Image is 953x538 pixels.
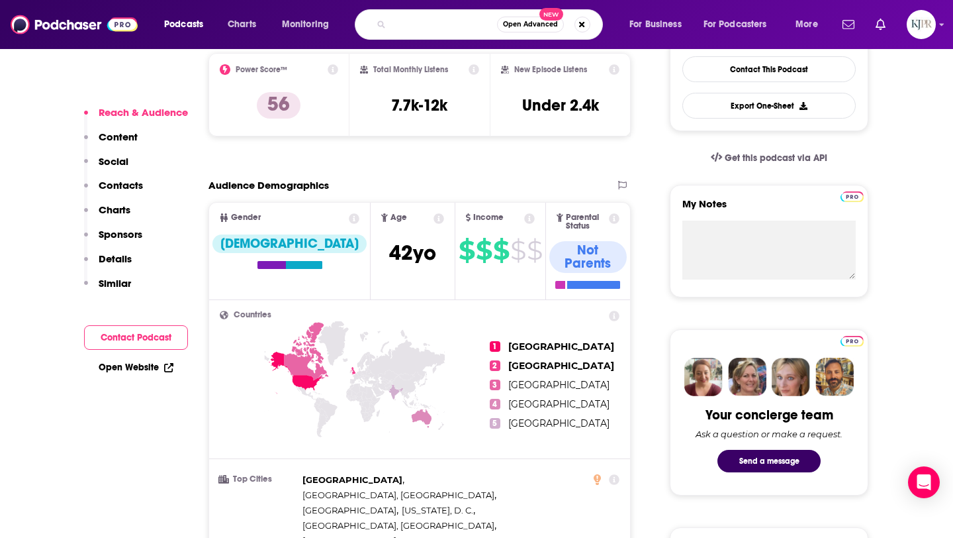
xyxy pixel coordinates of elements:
[795,15,818,34] span: More
[459,240,475,261] span: $
[510,240,525,261] span: $
[231,213,261,222] span: Gender
[695,14,786,35] button: open menu
[99,362,173,373] a: Open Website
[302,490,494,500] span: [GEOGRAPHIC_DATA], [GEOGRAPHIC_DATA]
[522,95,599,115] h3: Under 2.4k
[155,14,220,35] button: open menu
[99,252,132,265] p: Details
[84,131,138,155] button: Content
[907,10,936,39] img: User Profile
[549,241,627,273] div: Not Parents
[302,472,404,488] span: ,
[302,474,402,485] span: [GEOGRAPHIC_DATA]
[728,358,766,396] img: Barbara Profile
[700,142,838,174] a: Get this podcast via API
[717,450,821,472] button: Send a message
[527,240,542,261] span: $
[476,240,492,261] span: $
[402,505,473,515] span: [US_STATE], D. C.
[219,14,264,35] a: Charts
[11,12,138,37] img: Podchaser - Follow, Share and Rate Podcasts
[84,179,143,203] button: Contacts
[84,155,128,180] button: Social
[514,65,587,74] h2: New Episode Listens
[164,15,203,34] span: Podcasts
[402,503,475,518] span: ,
[696,429,842,439] div: Ask a question or make a request.
[84,325,188,350] button: Contact Podcast
[84,203,130,228] button: Charts
[837,13,860,36] a: Show notifications dropdown
[682,56,856,82] a: Contact This Podcast
[907,10,936,39] span: Logged in as KJPRpodcast
[705,407,833,423] div: Your concierge team
[302,505,396,515] span: [GEOGRAPHIC_DATA]
[490,399,500,409] span: 4
[772,358,810,396] img: Jules Profile
[228,15,256,34] span: Charts
[389,240,436,266] span: 42 yo
[493,240,509,261] span: $
[273,14,346,35] button: open menu
[302,503,398,518] span: ,
[508,417,610,429] span: [GEOGRAPHIC_DATA]
[490,418,500,429] span: 5
[786,14,835,35] button: open menu
[907,10,936,39] button: Show profile menu
[684,358,723,396] img: Sydney Profile
[302,518,496,533] span: ,
[84,277,131,301] button: Similar
[302,488,496,503] span: ,
[391,95,447,115] h3: 7.7k-12k
[490,380,500,390] span: 3
[908,466,940,498] div: Open Intercom Messenger
[629,15,682,34] span: For Business
[725,152,827,164] span: Get this podcast via API
[367,9,615,40] div: Search podcasts, credits, & more...
[508,379,610,391] span: [GEOGRAPHIC_DATA]
[99,131,138,143] p: Content
[282,15,329,34] span: Monitoring
[302,520,494,531] span: [GEOGRAPHIC_DATA], [GEOGRAPHIC_DATA]
[84,252,132,277] button: Details
[490,360,500,371] span: 2
[473,213,504,222] span: Income
[208,179,329,191] h2: Audience Demographics
[703,15,767,34] span: For Podcasters
[490,341,500,352] span: 1
[508,341,614,352] span: [GEOGRAPHIC_DATA]
[840,334,864,347] a: Pro website
[870,13,891,36] a: Show notifications dropdown
[99,203,130,216] p: Charts
[840,336,864,347] img: Podchaser Pro
[682,93,856,119] button: Export One-Sheet
[99,179,143,191] p: Contacts
[840,191,864,202] img: Podchaser Pro
[682,197,856,221] label: My Notes
[99,106,188,119] p: Reach & Audience
[220,475,297,484] h3: Top Cities
[620,14,698,35] button: open menu
[212,235,367,253] div: [DEMOGRAPHIC_DATA]
[391,14,497,35] input: Search podcasts, credits, & more...
[236,65,287,74] h2: Power Score™
[84,106,188,131] button: Reach & Audience
[373,65,448,74] h2: Total Monthly Listens
[390,213,407,222] span: Age
[99,277,131,290] p: Similar
[566,213,607,231] span: Parental Status
[508,360,614,372] span: [GEOGRAPHIC_DATA]
[508,398,610,410] span: [GEOGRAPHIC_DATA]
[503,21,558,28] span: Open Advanced
[497,17,564,32] button: Open AdvancedNew
[257,92,300,119] p: 56
[539,8,563,21] span: New
[99,228,142,241] p: Sponsors
[234,311,271,319] span: Countries
[815,358,854,396] img: Jon Profile
[840,189,864,202] a: Pro website
[99,155,128,168] p: Social
[84,228,142,252] button: Sponsors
